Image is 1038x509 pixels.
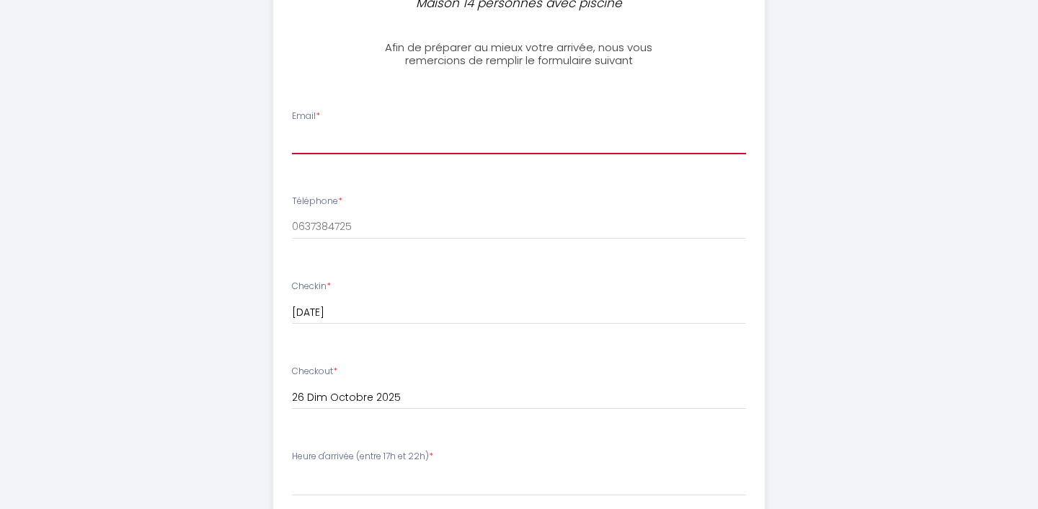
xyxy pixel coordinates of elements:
[292,450,433,464] label: Heure d'arrivée (entre 17h et 22h)
[358,41,679,67] h3: Afin de préparer au mieux votre arrivée, nous vous remercions de remplir le formulaire suivant
[292,110,320,123] label: Email
[292,195,342,208] label: Téléphone
[292,280,331,293] label: Checkin
[292,365,337,379] label: Checkout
